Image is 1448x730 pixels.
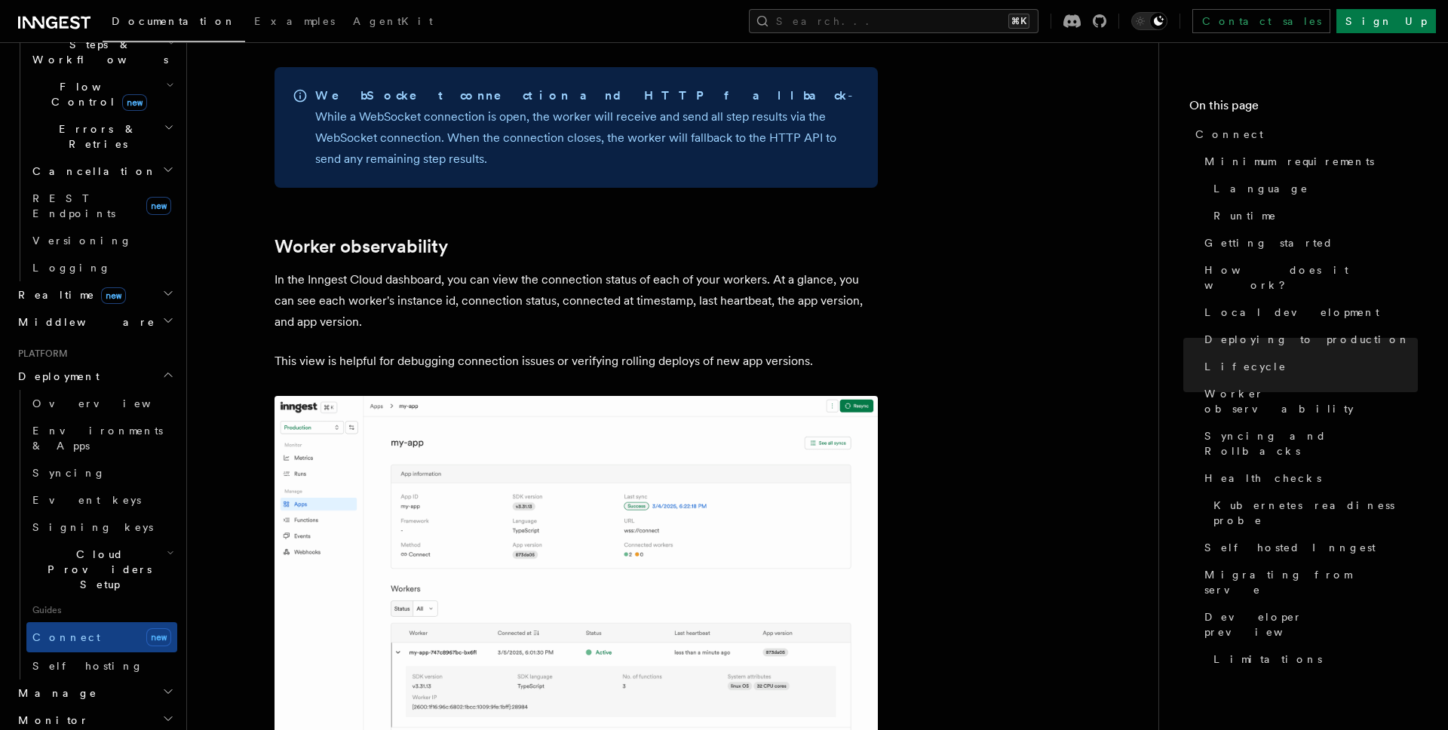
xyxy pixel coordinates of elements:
span: new [146,197,171,215]
a: Getting started [1198,229,1418,256]
a: How does it work? [1198,256,1418,299]
span: Overview [32,397,188,409]
span: Developer preview [1204,609,1418,640]
a: Syncing [26,459,177,486]
a: Signing keys [26,514,177,541]
span: Cloud Providers Setup [26,547,167,592]
button: Search...⌘K [749,9,1038,33]
a: Runtime [1207,202,1418,229]
button: Errors & Retries [26,115,177,158]
a: Sign Up [1336,9,1436,33]
span: Syncing [32,467,106,479]
span: REST Endpoints [32,192,115,219]
span: Deployment [12,369,100,384]
span: Language [1213,181,1308,196]
strong: WebSocket connection and HTTP fallback [315,88,848,103]
a: AgentKit [344,5,442,41]
p: This view is helpful for debugging connection issues or verifying rolling deploys of new app vers... [275,351,878,372]
span: Self hosting [32,660,143,672]
span: Realtime [12,287,126,302]
span: Versioning [32,235,132,247]
span: Manage [12,686,97,701]
a: Syncing and Rollbacks [1198,422,1418,465]
span: Health checks [1204,471,1321,486]
a: Health checks [1198,465,1418,492]
a: Connect [1189,121,1418,148]
a: Developer preview [1198,603,1418,646]
span: Lifecycle [1204,359,1287,374]
kbd: ⌘K [1008,14,1029,29]
a: Self hosting [26,652,177,679]
button: Steps & Workflows [26,31,177,73]
a: Environments & Apps [26,417,177,459]
a: Examples [245,5,344,41]
span: Event keys [32,494,141,506]
a: Migrating from serve [1198,561,1418,603]
span: Flow Control [26,79,166,109]
span: Middleware [12,314,155,330]
span: Documentation [112,15,236,27]
p: - While a WebSocket connection is open, the worker will receive and send all step results via the... [315,85,860,170]
div: Inngest Functions [12,4,177,281]
span: Errors & Retries [26,121,164,152]
a: Connectnew [26,622,177,652]
span: new [101,287,126,304]
a: Versioning [26,227,177,254]
span: Cancellation [26,164,157,179]
a: Overview [26,390,177,417]
span: Limitations [1213,652,1322,667]
a: Event keys [26,486,177,514]
a: Local development [1198,299,1418,326]
span: Examples [254,15,335,27]
button: Cancellation [26,158,177,185]
a: Contact sales [1192,9,1330,33]
button: Middleware [12,308,177,336]
a: Kubernetes readiness probe [1207,492,1418,534]
a: Deploying to production [1198,326,1418,353]
span: How does it work? [1204,262,1418,293]
button: Flow Controlnew [26,73,177,115]
span: Deploying to production [1204,332,1410,347]
span: Connect [1195,127,1263,142]
span: Environments & Apps [32,425,163,452]
span: Steps & Workflows [26,37,168,67]
span: Syncing and Rollbacks [1204,428,1418,459]
a: Limitations [1207,646,1418,673]
a: Language [1207,175,1418,202]
span: Migrating from serve [1204,567,1418,597]
a: Logging [26,254,177,281]
a: REST Endpointsnew [26,185,177,227]
span: Self hosted Inngest [1204,540,1376,555]
span: Kubernetes readiness probe [1213,498,1418,528]
span: new [146,628,171,646]
span: Guides [26,598,177,622]
a: Minimum requirements [1198,148,1418,175]
button: Toggle dark mode [1131,12,1167,30]
div: Deployment [12,390,177,679]
span: Signing keys [32,521,153,533]
span: Worker observability [1204,386,1418,416]
button: Realtimenew [12,281,177,308]
span: Runtime [1213,208,1277,223]
span: Platform [12,348,68,360]
button: Cloud Providers Setup [26,541,177,598]
button: Deployment [12,363,177,390]
h4: On this page [1189,97,1418,121]
a: Self hosted Inngest [1198,534,1418,561]
span: new [122,94,147,111]
a: Worker observability [1198,380,1418,422]
span: Logging [32,262,111,274]
span: Connect [32,631,100,643]
span: Monitor [12,713,89,728]
span: AgentKit [353,15,433,27]
p: In the Inngest Cloud dashboard, you can view the connection status of each of your workers. At a ... [275,269,878,333]
span: Minimum requirements [1204,154,1374,169]
button: Manage [12,679,177,707]
span: Getting started [1204,235,1333,250]
a: Worker observability [275,236,448,257]
span: Local development [1204,305,1379,320]
a: Lifecycle [1198,353,1418,380]
a: Documentation [103,5,245,42]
